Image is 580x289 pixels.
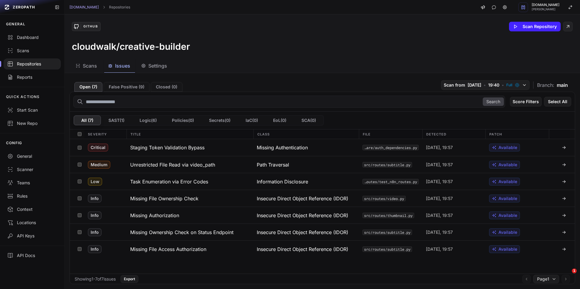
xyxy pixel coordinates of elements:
[130,161,215,168] h3: Unrestricted File Read via video_path
[109,5,130,10] a: Repositories
[7,34,57,40] div: Dashboard
[7,153,57,159] div: General
[498,246,517,252] span: Available
[362,145,419,150] button: src/middleware/auth_dependencies.py
[533,275,559,283] button: Page1
[83,62,97,69] span: Scans
[7,206,57,212] div: Context
[532,3,559,7] span: [DOMAIN_NAME]
[544,97,571,106] button: Select All
[488,82,499,88] span: 19:40
[7,252,57,259] div: API Docs
[74,82,102,92] button: Open (7)
[426,195,453,202] span: [DATE], 19:57
[7,220,57,226] div: Locations
[201,116,238,125] button: Secrets(0)
[81,24,100,29] div: GitHub
[127,190,253,207] button: Missing File Ownership Check
[498,144,517,151] span: Available
[104,82,150,92] button: False Positive (9)
[484,82,486,88] span: •
[121,275,138,283] button: Export
[257,195,348,202] span: Insecure Direct Object Reference (IDOR)
[127,156,253,173] button: Unrestricted File Read via video_path
[130,178,208,185] h3: Task Enumeration via Error Codes
[362,162,412,167] code: src/routes/subtitle.py
[164,116,201,125] button: Policies(0)
[6,22,25,27] p: GENERAL
[151,82,182,92] button: Closed (0)
[102,5,106,9] svg: chevron right,
[7,120,57,126] div: New Repo
[498,162,517,168] span: Available
[485,129,549,139] div: Patch
[498,179,517,185] span: Available
[506,83,512,87] span: Full
[7,107,57,113] div: Start Scan
[115,62,130,69] span: Issues
[362,230,412,235] code: src/routes/subtitle.py
[257,178,308,185] span: Information Disclosure
[257,144,308,151] span: Missing Authentication
[426,229,453,235] span: [DATE], 19:57
[6,94,40,99] p: QUICK ACTIONS
[72,41,190,52] h3: cloudwalk/creative-builder
[88,195,101,202] span: Info
[88,245,101,253] span: Info
[7,193,57,199] div: Rules
[130,144,205,151] h3: Staging Token Validation Bypass
[75,276,116,282] div: Showing 1 - 7 of 7 issues
[7,48,57,54] div: Scans
[498,212,517,218] span: Available
[238,116,266,125] button: IaC(0)
[537,81,554,89] span: Branch:
[444,82,465,88] span: Scan from
[127,129,253,139] div: Title
[362,213,414,218] code: src/routes/thumbnail.py
[362,246,412,252] code: src/routes/subtitle.py
[257,229,348,236] span: Insecure Direct Object Reference (IDOR)
[266,116,294,125] button: EoL(0)
[7,180,57,186] div: Teams
[13,5,35,10] span: ZEROPATH
[7,167,57,173] div: Scanner
[88,144,108,151] span: Critical
[132,116,164,125] button: Logic(6)
[130,212,179,219] h3: Missing Authorization
[468,82,481,88] span: [DATE]
[7,74,57,80] div: Reports
[537,276,549,282] span: Page 1
[2,2,50,12] a: ZEROPATH
[70,139,575,156] div: Critical Staging Token Validation Bypass Missing Authentication src/middleware/auth_dependencies....
[6,141,22,145] p: CONFIG
[422,129,486,139] div: Detected
[70,240,575,257] div: Info Missing File Access Authorization Insecure Direct Object Reference (IDOR) src/routes/subtitl...
[88,228,101,236] span: Info
[101,116,132,125] button: SAST(1)
[127,224,253,240] button: Missing Ownership Check on Status Endpoint
[84,129,127,139] div: Severity
[127,173,253,190] button: Task Enumeration via Error Codes
[426,162,453,168] span: [DATE], 19:57
[426,144,453,151] span: [DATE], 19:57
[362,196,406,201] code: src/routes/video.py
[70,207,575,224] div: Info Missing Authorization Insecure Direct Object Reference (IDOR) src/routes/thumbnail.py [DATE]...
[130,195,198,202] h3: Missing File Ownership Check
[70,224,575,240] div: Info Missing Ownership Check on Status Endpoint Insecure Direct Object Reference (IDOR) src/route...
[359,129,422,139] div: File
[510,97,542,106] button: Score Filters
[572,268,577,273] span: 1
[74,116,101,125] button: All (7)
[88,178,102,186] span: Low
[148,62,167,69] span: Settings
[70,156,575,173] div: Medium Unrestricted File Read via video_path Path Traversal src/routes/subtitle.py [DATE], 19:57 ...
[426,179,453,185] span: [DATE], 19:57
[483,97,504,106] button: Search
[257,161,289,168] span: Path Traversal
[362,179,419,184] code: tests/routes/test_n8n_routes.py
[253,129,359,139] div: Class
[127,139,253,156] button: Staging Token Validation Bypass
[426,246,453,252] span: [DATE], 19:57
[257,212,348,219] span: Insecure Direct Object Reference (IDOR)
[7,233,57,239] div: API Keys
